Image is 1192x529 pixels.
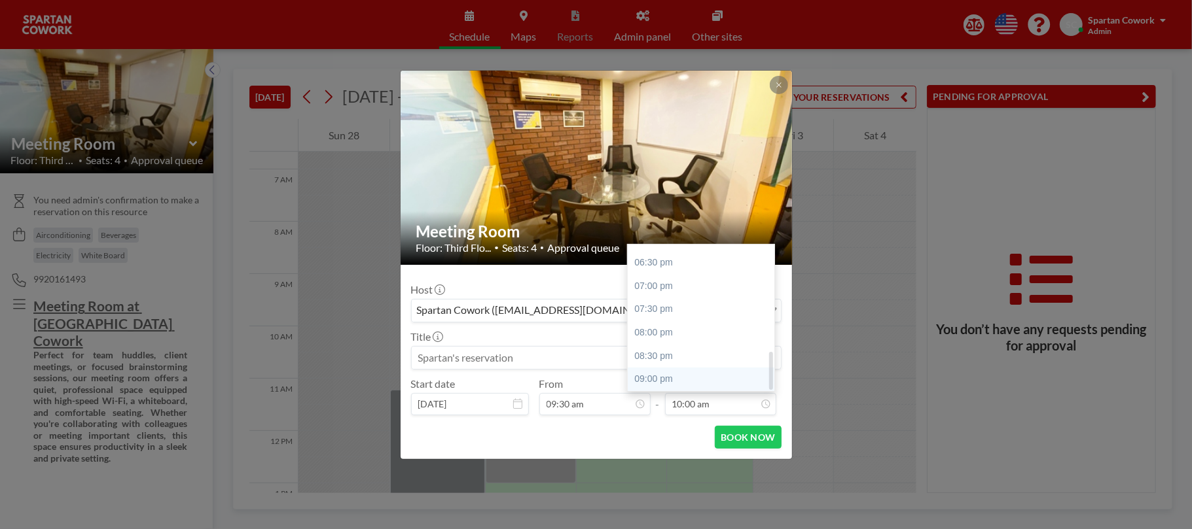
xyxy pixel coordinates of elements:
div: 06:30 pm [628,251,783,275]
span: Spartan Cowork ([EMAIL_ADDRESS][DOMAIN_NAME]) [414,302,675,319]
div: 08:00 pm [628,321,783,345]
span: • [495,243,499,252]
span: Floor: Third Flo... [416,241,492,254]
img: 537.jpg [401,20,793,315]
span: - [656,382,660,411]
label: From [539,377,564,390]
button: BOOK NOW [715,426,781,449]
label: Host [411,283,444,296]
span: • [541,243,545,252]
span: Approval queue [548,241,620,254]
h2: Meeting Room [416,222,778,241]
div: 07:30 pm [628,298,783,321]
div: 08:30 pm [628,345,783,368]
div: 09:00 pm [628,367,783,391]
label: Title [411,330,442,343]
div: Search for option [412,299,781,322]
span: Seats: 4 [503,241,537,254]
input: Spartan's reservation [412,347,781,369]
div: 07:00 pm [628,275,783,298]
label: Start date [411,377,456,390]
